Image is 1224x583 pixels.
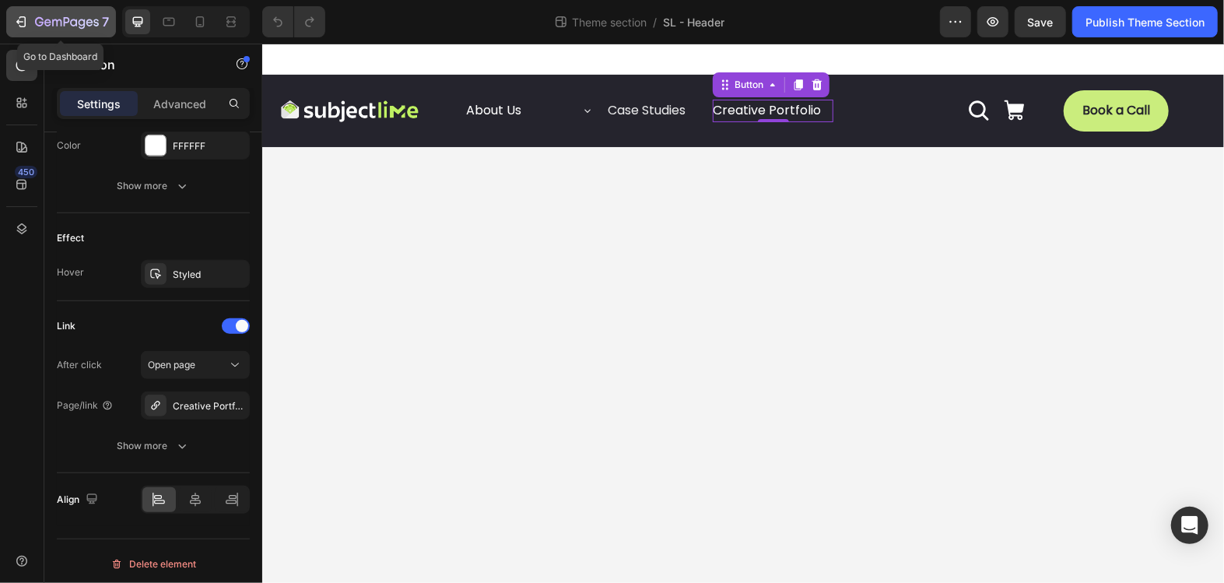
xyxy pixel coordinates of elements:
div: Link [57,319,75,333]
div: FFFFFF [173,139,246,153]
div: Open Intercom Messenger [1171,507,1208,544]
p: Book a Call [820,56,888,79]
iframe: Design area [262,44,1224,583]
p: Button [75,55,208,74]
div: Show more [117,438,190,454]
p: 7 [102,12,109,31]
div: Delete element [110,555,196,574]
span: / [653,14,657,30]
div: Effect [57,231,84,245]
div: Button [469,34,504,48]
p: Advanced [153,96,206,112]
div: Styled [173,268,246,282]
div: Page/link [57,399,114,413]
div: Color [57,139,81,153]
span: Save [1028,16,1054,29]
div: After click [57,358,102,372]
button: 7 [6,6,116,37]
div: Show more [117,178,190,194]
button: Publish Theme Section [1072,6,1218,37]
button: Show more [57,172,250,200]
div: Undo/Redo [262,6,325,37]
p: Case Studies [346,56,424,79]
span: Open page [148,359,195,371]
div: 450 [15,166,37,178]
span: SL - Header [663,14,724,30]
button: Open page [141,351,250,379]
button: Delete element [57,552,250,577]
button: Show more [57,432,250,460]
span: Theme section [569,14,650,30]
a: Book a Call [801,47,907,88]
button: Save [1015,6,1066,37]
a: Creative Portfolio [451,56,559,79]
div: Align [57,490,101,511]
div: Hover [57,265,84,279]
div: Creative Portfolio [173,399,246,413]
p: Settings [77,96,121,112]
div: Publish Theme Section [1085,14,1205,30]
